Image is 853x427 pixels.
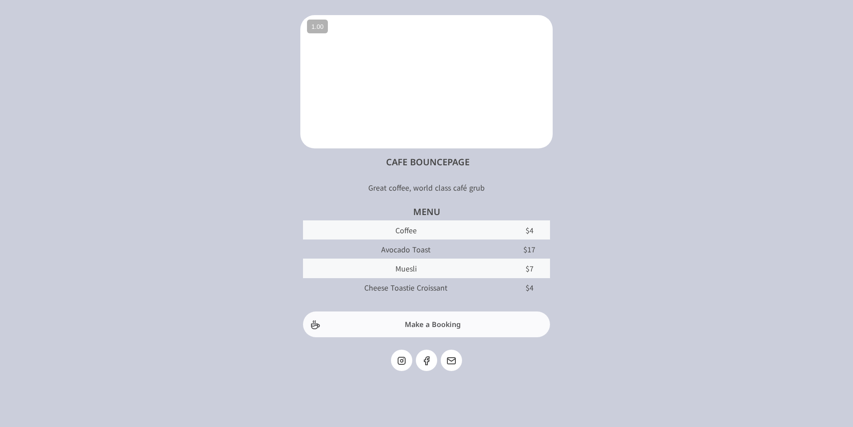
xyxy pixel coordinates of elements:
div: Domain: [DOMAIN_NAME] [23,23,98,30]
td: Avocado Toast [303,239,509,259]
a: Make a Booking [303,311,550,337]
td: Cheese Toastie Croissant [303,278,509,297]
td: $17 [509,239,550,259]
td: $4 [509,220,550,239]
div: Menu [303,205,550,220]
span: Make a Booking [310,319,546,330]
h1: Cafe BouncePage [386,156,470,169]
td: Coffee [303,220,509,239]
div: Keywords by Traffic [98,52,150,58]
img: tab_keywords_by_traffic_grey.svg [88,52,96,59]
div: Video Player [300,15,553,148]
td: $4 [509,278,550,297]
img: logo_orange.svg [14,14,21,21]
div: v 4.0.25 [25,14,44,21]
div: Domain Overview [34,52,80,58]
td: $7 [509,259,550,278]
div: Great coffee, world class café grub [303,182,550,195]
img: website_grey.svg [14,23,21,30]
td: Muesli [303,259,509,278]
img: tab_domain_overview_orange.svg [24,52,31,59]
